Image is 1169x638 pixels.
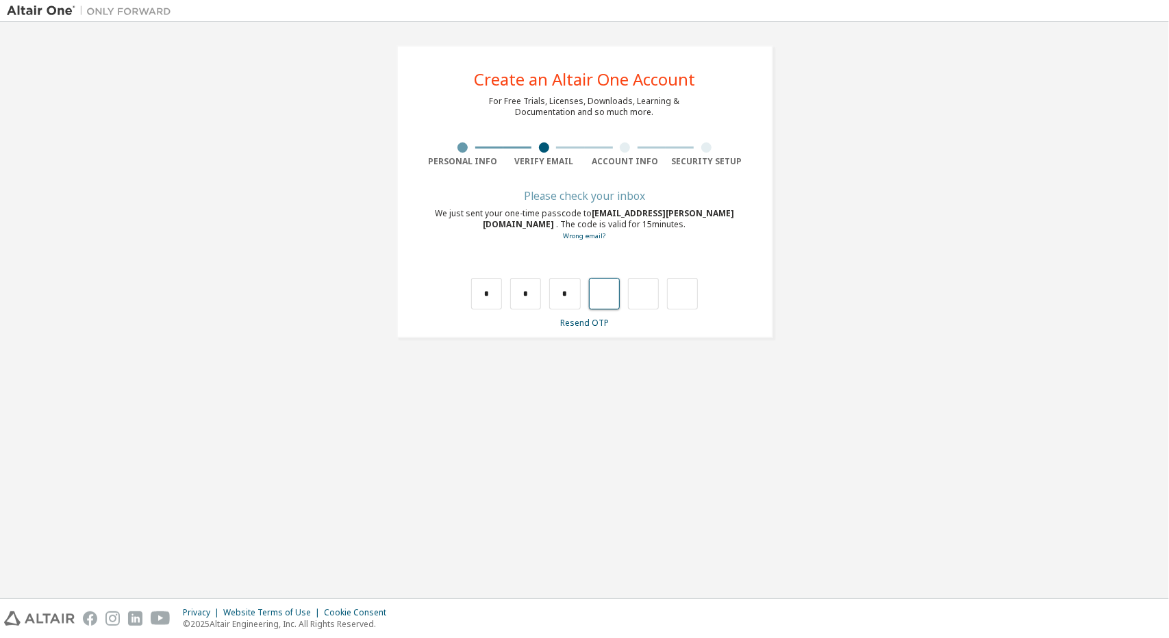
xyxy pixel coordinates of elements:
img: facebook.svg [83,611,97,626]
img: Altair One [7,4,178,18]
div: We just sent your one-time passcode to . The code is valid for 15 minutes. [423,208,747,242]
div: For Free Trials, Licenses, Downloads, Learning & Documentation and so much more. [490,96,680,118]
div: Verify Email [503,156,585,167]
div: Security Setup [666,156,747,167]
div: Create an Altair One Account [474,71,695,88]
a: Go back to the registration form [564,231,606,240]
a: Resend OTP [560,317,609,329]
img: youtube.svg [151,611,171,626]
div: Cookie Consent [324,607,394,618]
div: Please check your inbox [423,192,747,200]
div: Account Info [585,156,666,167]
img: instagram.svg [105,611,120,626]
div: Personal Info [423,156,504,167]
img: linkedin.svg [128,611,142,626]
div: Website Terms of Use [223,607,324,618]
p: © 2025 Altair Engineering, Inc. All Rights Reserved. [183,618,394,630]
div: Privacy [183,607,223,618]
img: altair_logo.svg [4,611,75,626]
span: [EMAIL_ADDRESS][PERSON_NAME][DOMAIN_NAME] [483,207,735,230]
